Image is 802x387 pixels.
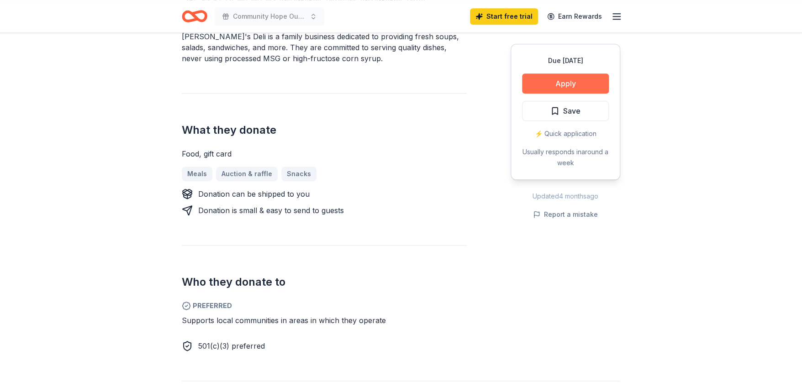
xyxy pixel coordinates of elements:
span: Supports local communities in areas in which they operate [182,316,386,325]
span: Save [563,105,580,117]
div: Donation can be shipped to you [198,188,310,199]
a: Auction & raffle [216,167,278,181]
button: Report a mistake [533,209,598,220]
h2: Who they donate to [182,275,467,289]
span: Preferred [182,300,467,311]
button: Save [522,101,609,121]
button: Community Hope Outreach [215,7,324,26]
a: Start free trial [470,8,538,25]
h2: What they donate [182,123,467,137]
div: Updated 4 months ago [511,191,620,202]
span: 501(c)(3) preferred [198,341,265,350]
div: Donation is small & easy to send to guests [198,205,344,216]
div: Usually responds in around a week [522,146,609,168]
a: Home [182,5,207,27]
div: Food, gift card [182,148,467,159]
span: Community Hope Outreach [233,11,306,22]
div: [PERSON_NAME]'s Deli is a family business dedicated to providing fresh soups, salads, sandwiches,... [182,31,467,64]
a: Earn Rewards [542,8,607,25]
div: Due [DATE] [522,55,609,66]
a: Snacks [281,167,317,181]
div: ⚡️ Quick application [522,128,609,139]
a: Meals [182,167,212,181]
button: Apply [522,73,609,94]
